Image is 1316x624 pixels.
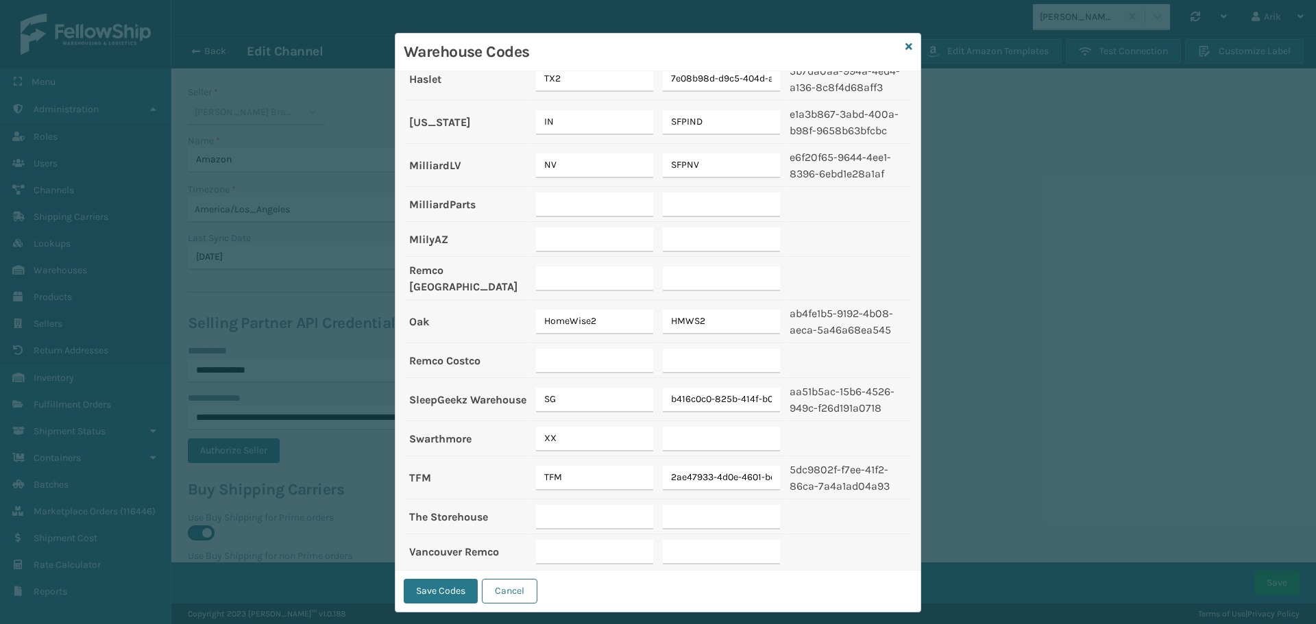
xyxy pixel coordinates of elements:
label: e1a3b867-3abd-400a-b98f-9658b63bfcbc [790,108,899,137]
label: Remco [GEOGRAPHIC_DATA] [409,264,517,293]
button: Save Codes [404,579,478,603]
label: TFM [409,471,431,484]
label: Remco Costco [409,354,480,367]
label: SleepGeekz Warehouse [409,393,526,406]
label: Haslet [409,73,441,86]
label: aa51b5ac-15b6-4526-949c-f26d191a0718 [790,385,894,414]
label: ab4fe1b5-9192-4b08-aeca-5a46a68ea545 [790,307,893,336]
h3: Warehouse Codes [404,42,900,62]
label: Oak [409,315,429,328]
label: [US_STATE] [409,116,470,129]
label: MilliardLV [409,159,461,172]
label: 5dc9802f-f7ee-41f2-86ca-7a4a1ad04a93 [790,463,890,492]
label: MlilyAZ [409,233,448,246]
label: Swarthmore [409,432,472,445]
button: Cancel [482,579,537,603]
label: e6f20f65-9644-4ee1-8396-6ebd1e28a1af [790,151,891,180]
label: Vancouver Remco [409,545,499,558]
label: MilliardParts [409,198,476,211]
label: The Storehouse [409,510,488,523]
